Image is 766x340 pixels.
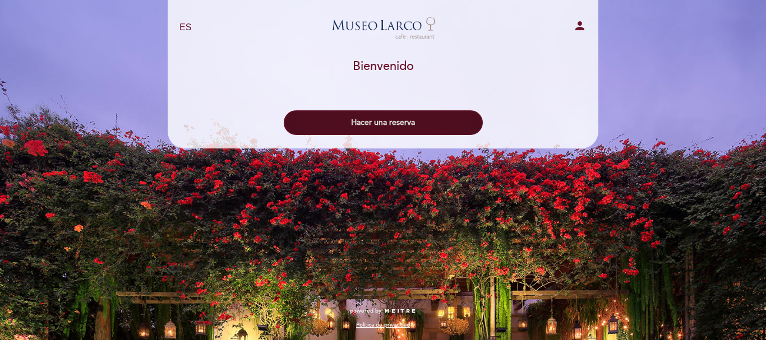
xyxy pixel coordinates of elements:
a: powered by [350,307,416,315]
button: person [573,19,587,36]
a: Política de privacidad [356,321,410,329]
button: Hacer una reserva [284,110,483,135]
a: Museo [PERSON_NAME][GEOGRAPHIC_DATA] - Restaurant [313,12,453,43]
span: powered by [350,307,381,315]
img: MEITRE [384,309,416,314]
h1: Bienvenido [353,60,414,73]
i: person [573,19,587,32]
